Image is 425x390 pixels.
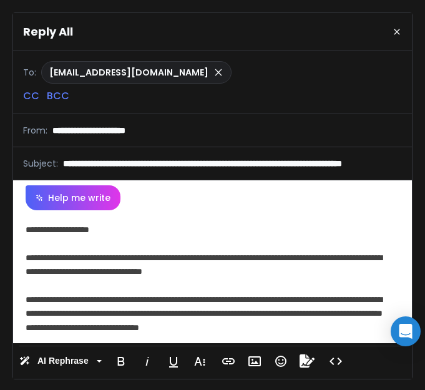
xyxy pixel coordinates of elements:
[23,157,58,170] p: Subject:
[162,349,185,374] button: Underline (Ctrl+U)
[269,349,293,374] button: Emoticons
[109,349,133,374] button: Bold (Ctrl+B)
[49,66,208,79] p: [EMAIL_ADDRESS][DOMAIN_NAME]
[23,66,36,79] p: To:
[35,356,91,366] span: AI Rephrase
[23,89,39,104] p: CC
[391,316,421,346] div: Open Intercom Messenger
[23,124,47,137] p: From:
[23,23,73,41] p: Reply All
[324,349,348,374] button: Code View
[135,349,159,374] button: Italic (Ctrl+I)
[243,349,266,374] button: Insert Image (Ctrl+P)
[295,349,319,374] button: Signature
[47,89,69,104] p: BCC
[217,349,240,374] button: Insert Link (Ctrl+K)
[188,349,212,374] button: More Text
[17,349,104,374] button: AI Rephrase
[26,185,120,210] button: Help me write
